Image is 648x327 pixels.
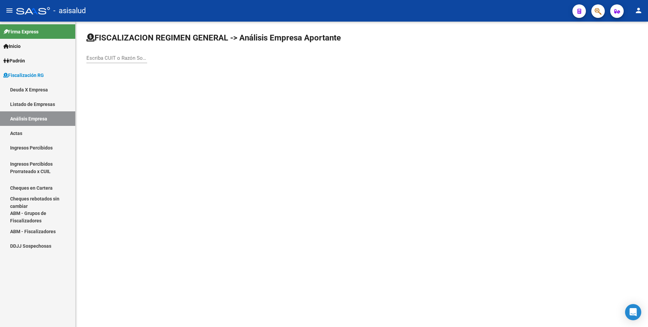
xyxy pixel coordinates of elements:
span: Fiscalización RG [3,72,44,79]
div: Open Intercom Messenger [625,304,641,320]
span: Firma Express [3,28,38,35]
mat-icon: menu [5,6,13,15]
mat-icon: person [634,6,643,15]
span: - asisalud [53,3,86,18]
h1: FISCALIZACION REGIMEN GENERAL -> Análisis Empresa Aportante [86,32,341,43]
span: Inicio [3,43,21,50]
span: Padrón [3,57,25,64]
